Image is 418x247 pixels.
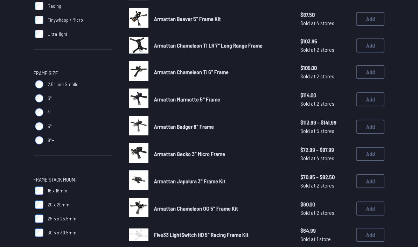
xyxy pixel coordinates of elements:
[35,136,43,144] input: 6"+
[154,69,229,75] span: Armattan Chameleon Ti 6" Frame
[356,147,384,161] button: Add
[154,96,220,103] span: Armattan Marmotte 5" Frame
[48,187,67,194] span: 16 x 16mm
[300,146,351,154] span: $72.99 - $97.99
[300,226,351,235] span: $64.99
[34,69,58,77] span: Frame Size
[154,205,238,212] span: Armattan Chameleon OG 5" Frame Kit
[300,173,351,181] span: $70.85 - $82.50
[34,175,77,184] span: Frame Stack Mount
[129,228,148,241] img: image
[35,122,43,130] input: 5"
[300,45,351,54] span: Sold at 2 stores
[300,127,351,135] span: Sold at 5 stores
[35,200,43,209] input: 20 x 20mm
[356,92,384,106] button: Add
[300,235,351,243] span: Sold at 1 store
[154,41,289,50] a: Armattan Chameleon TI LR 7" Long Range Frame
[300,200,351,209] span: $90.00
[48,215,76,222] span: 25.5 x 25.5mm
[35,228,43,237] input: 30.5 x 30.5mm
[154,42,263,49] span: Armattan Chameleon TI LR 7" Long Range Frame
[48,2,61,9] span: Racing
[300,209,351,217] span: Sold at 2 stores
[129,116,148,135] img: image
[48,137,54,144] span: 6"+
[35,94,43,103] input: 3"
[154,178,225,184] span: Armattan Japalura 3" Frame Kit
[129,61,148,83] a: image
[129,198,148,219] a: image
[356,174,384,188] button: Add
[129,8,148,30] a: image
[154,95,289,104] a: Armattan Marmotte 5" Frame
[300,154,351,162] span: Sold at 4 stores
[48,201,69,208] span: 20 x 20mm
[154,150,225,157] span: Armattan Gecko 3" Micro Frame
[154,15,221,22] span: Armattan Beaver 5" Frame Kit
[35,108,43,117] input: 4"
[129,170,148,190] img: image
[48,30,67,37] span: Ultra-light
[129,37,148,54] img: image
[300,64,351,72] span: $105.00
[129,225,148,245] a: image
[48,123,52,130] span: 5"
[129,89,148,108] img: image
[300,19,351,27] span: Sold at 4 stores
[154,177,289,185] a: Armattan Japalura 3" Frame Kit
[154,15,289,23] a: Armattan Beaver 5" Frame Kit
[35,214,43,223] input: 25.5 x 25.5mm
[300,91,351,99] span: $114.00
[356,120,384,134] button: Add
[154,204,289,213] a: Armattan Chameleon OG 5" Frame Kit
[154,150,289,158] a: Armattan Gecko 3" Micro Frame
[48,95,52,102] span: 3"
[300,72,351,80] span: Sold at 2 stores
[154,123,214,130] span: Armattan Badger 6" Frame
[356,65,384,79] button: Add
[154,68,289,76] a: Armattan Chameleon Ti 6" Frame
[356,12,384,26] button: Add
[300,99,351,108] span: Sold at 2 stores
[129,116,148,137] a: image
[154,231,289,239] a: Five33 LightSwitch HD 5" Racing Frame Kit
[48,81,80,88] span: 2.5" and Smaller
[356,228,384,242] button: Add
[129,89,148,110] a: image
[129,143,148,165] a: image
[300,37,351,45] span: $103.95
[129,8,148,28] img: image
[35,80,43,89] input: 2.5" and Smaller
[48,229,76,236] span: 30.5 x 30.5mm
[356,38,384,52] button: Add
[35,16,43,24] input: Tinywhoop / Micro
[48,109,51,116] span: 4"
[48,16,83,23] span: Tinywhoop / Micro
[300,10,351,19] span: $87.50
[154,231,249,238] span: Five33 LightSwitch HD 5" Racing Frame Kit
[356,202,384,216] button: Add
[35,2,43,10] input: Racing
[129,35,148,56] a: image
[129,143,148,163] img: image
[154,122,289,131] a: Armattan Badger 6" Frame
[129,198,148,217] img: image
[129,61,148,81] img: image
[129,170,148,192] a: image
[35,30,43,38] input: Ultra-light
[35,186,43,195] input: 16 x 16mm
[300,118,351,127] span: $113.99 - $141.99
[300,181,351,190] span: Sold at 2 stores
